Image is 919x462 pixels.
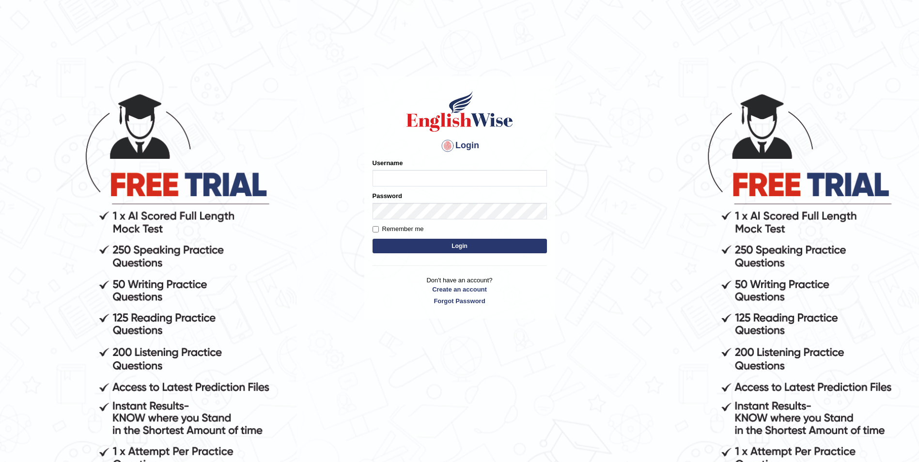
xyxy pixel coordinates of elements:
[405,90,515,133] img: Logo of English Wise sign in for intelligent practice with AI
[373,276,547,306] p: Don't have an account?
[373,158,403,168] label: Username
[373,224,424,234] label: Remember me
[373,226,379,232] input: Remember me
[373,296,547,306] a: Forgot Password
[373,191,402,200] label: Password
[373,138,547,154] h4: Login
[373,239,547,253] button: Login
[373,285,547,294] a: Create an account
